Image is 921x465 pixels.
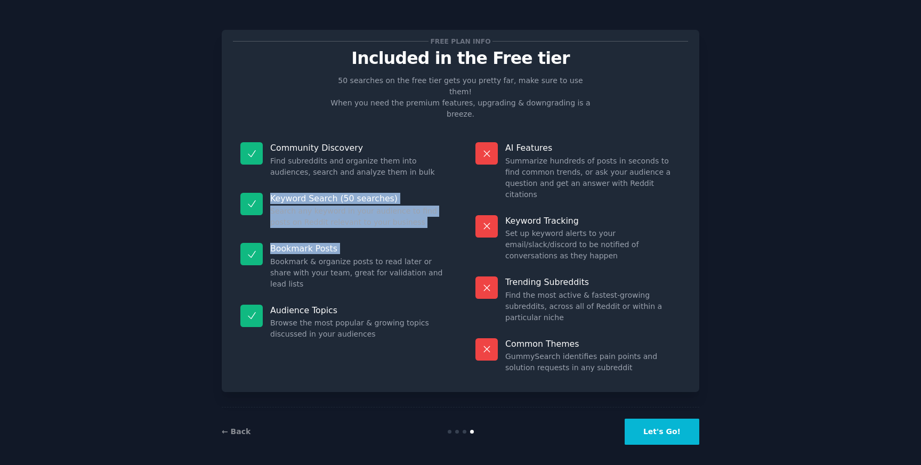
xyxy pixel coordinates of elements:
[233,49,688,68] p: Included in the Free tier
[326,75,595,120] p: 50 searches on the free tier gets you pretty far, make sure to use them! When you need the premiu...
[270,317,446,340] dd: Browse the most popular & growing topics discussed in your audiences
[270,193,446,204] p: Keyword Search (50 searches)
[625,419,699,445] button: Let's Go!
[505,351,681,373] dd: GummySearch identifies pain points and solution requests in any subreddit
[505,156,681,200] dd: Summarize hundreds of posts in seconds to find common trends, or ask your audience a question and...
[270,243,446,254] p: Bookmark Posts
[270,305,446,316] p: Audience Topics
[505,276,681,288] p: Trending Subreddits
[270,142,446,153] p: Community Discovery
[505,142,681,153] p: AI Features
[505,338,681,349] p: Common Themes
[505,215,681,226] p: Keyword Tracking
[270,256,446,290] dd: Bookmark & organize posts to read later or share with your team, great for validation and lead lists
[270,206,446,228] dd: Search any keyword in your audience to find posts on Reddit relevant to your business
[270,156,446,178] dd: Find subreddits and organize them into audiences, search and analyze them in bulk
[429,36,492,47] span: Free plan info
[505,228,681,262] dd: Set up keyword alerts to your email/slack/discord to be notified of conversations as they happen
[222,427,251,436] a: ← Back
[505,290,681,323] dd: Find the most active & fastest-growing subreddits, across all of Reddit or within a particular niche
